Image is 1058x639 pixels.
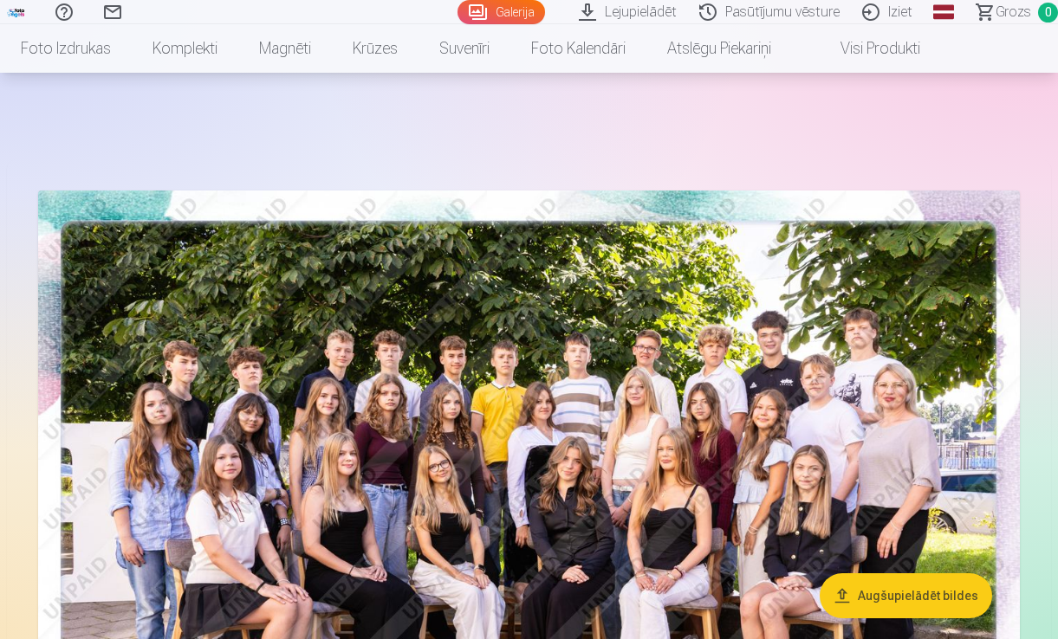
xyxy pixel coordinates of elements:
[132,24,238,73] a: Komplekti
[1038,3,1058,23] span: 0
[7,7,26,17] img: /fa1
[332,24,419,73] a: Krūzes
[510,24,646,73] a: Foto kalendāri
[996,2,1031,23] span: Grozs
[646,24,792,73] a: Atslēgu piekariņi
[820,573,992,618] button: Augšupielādēt bildes
[792,24,941,73] a: Visi produkti
[419,24,510,73] a: Suvenīri
[238,24,332,73] a: Magnēti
